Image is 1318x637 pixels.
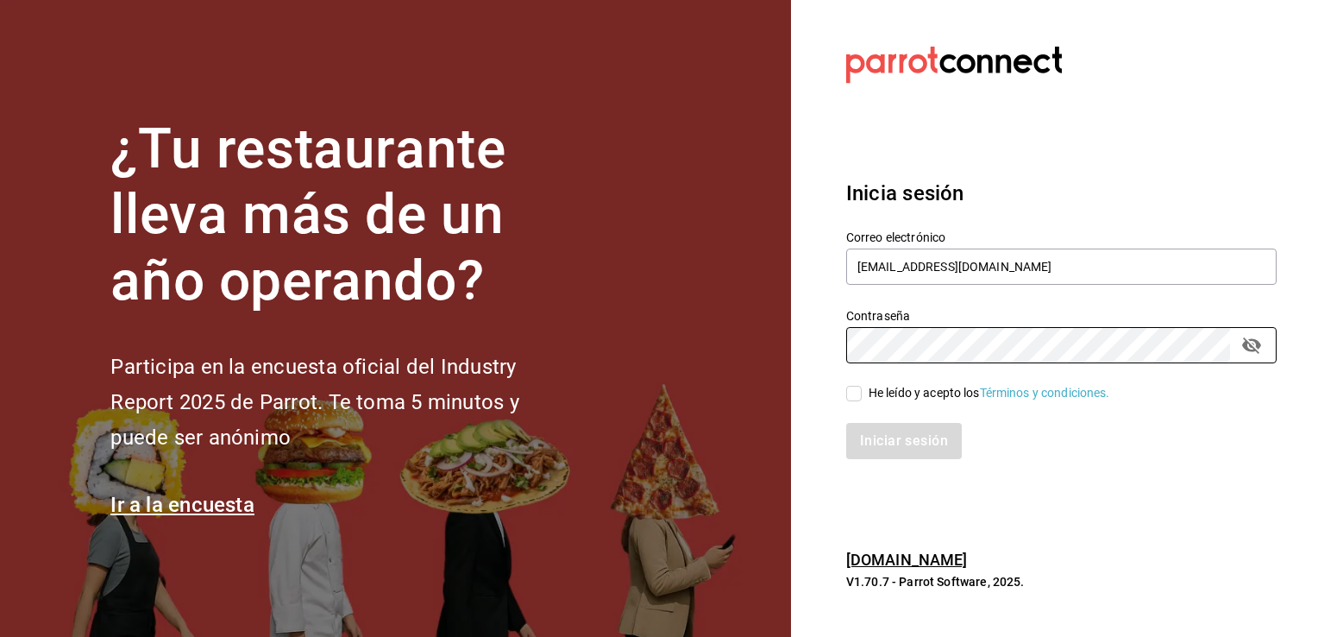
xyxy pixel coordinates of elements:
label: Correo electrónico [846,230,1277,243]
button: passwordField [1237,331,1266,360]
h3: Inicia sesión [846,178,1277,209]
input: Ingresa tu correo electrónico [846,249,1277,285]
div: He leído y acepto los [869,384,1110,402]
h2: Participa en la encuesta oficial del Industry Report 2025 de Parrot. Te toma 5 minutos y puede se... [110,350,576,455]
a: Ir a la encuesta [110,493,254,517]
label: Contraseña [846,309,1277,321]
h1: ¿Tu restaurante lleva más de un año operando? [110,117,576,315]
a: Términos y condiciones. [980,386,1110,400]
a: [DOMAIN_NAME] [846,551,968,569]
p: V1.70.7 - Parrot Software, 2025. [846,573,1277,590]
